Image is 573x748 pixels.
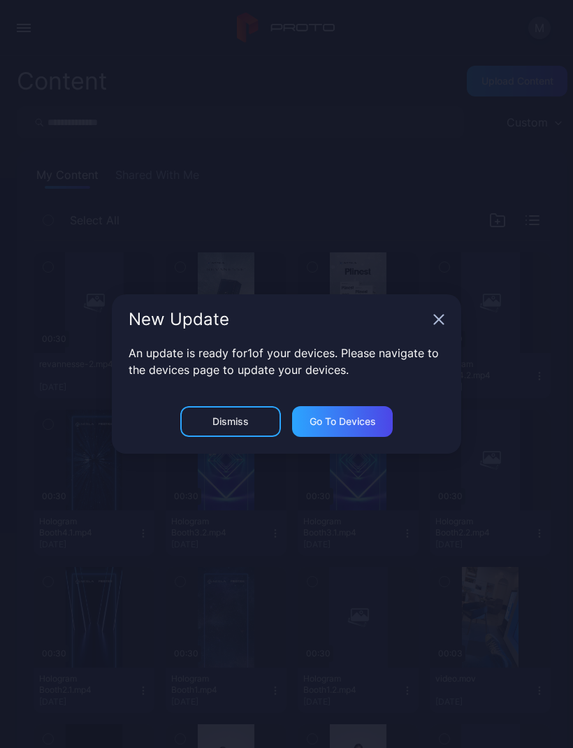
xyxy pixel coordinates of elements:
[129,311,428,328] div: New Update
[212,416,249,427] div: Dismiss
[180,406,281,437] button: Dismiss
[129,345,444,378] p: An update is ready for 1 of your devices. Please navigate to the devices page to update your devi...
[310,416,376,427] div: Go to devices
[292,406,393,437] button: Go to devices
